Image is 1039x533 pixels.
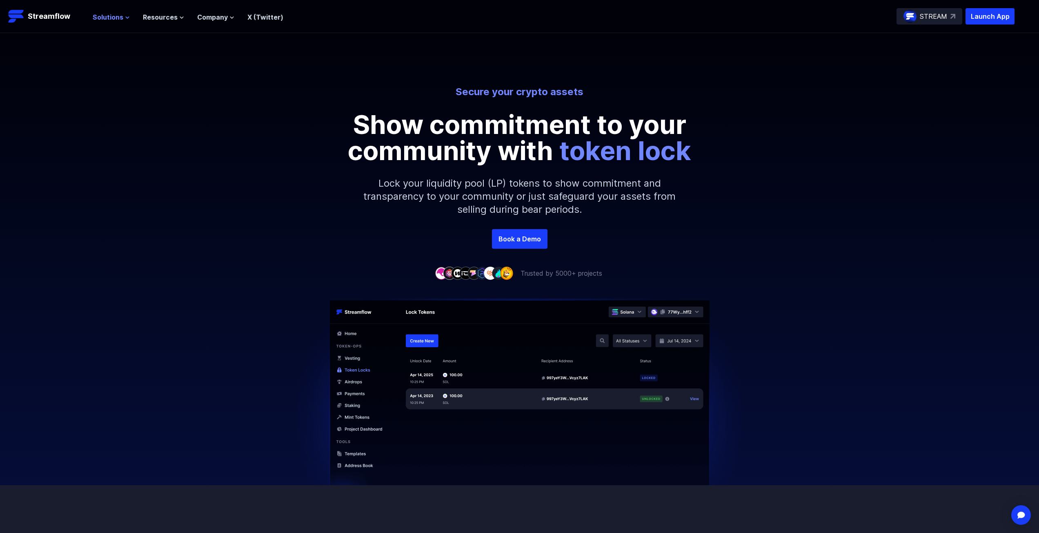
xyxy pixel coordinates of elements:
img: company-6 [476,267,489,279]
a: X (Twitter) [247,13,283,21]
a: STREAM [897,8,962,25]
img: top-right-arrow.svg [950,14,955,19]
span: Company [197,12,228,22]
img: company-8 [492,267,505,279]
p: Trusted by 5000+ projects [521,268,602,278]
img: company-4 [459,267,472,279]
span: Solutions [93,12,123,22]
button: Resources [143,12,184,22]
img: streamflow-logo-circle.png [903,10,917,23]
p: Secure your crypto assets [294,85,746,98]
button: Solutions [93,12,130,22]
p: Streamflow [28,11,70,22]
button: Company [197,12,234,22]
img: Hero Image [287,299,752,506]
p: Lock your liquidity pool (LP) tokens to show commitment and transparency to your community or jus... [344,164,695,229]
img: company-9 [500,267,513,279]
img: company-2 [443,267,456,279]
p: Show commitment to your community with [336,112,703,164]
a: Streamflow [8,8,85,25]
span: Resources [143,12,178,22]
img: company-7 [484,267,497,279]
img: company-5 [467,267,481,279]
span: token lock [559,135,691,166]
img: company-3 [451,267,464,279]
p: STREAM [920,11,947,21]
img: Streamflow Logo [8,8,24,25]
a: Book a Demo [492,229,547,249]
img: company-1 [435,267,448,279]
div: Open Intercom Messenger [1011,505,1031,525]
button: Launch App [966,8,1015,25]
